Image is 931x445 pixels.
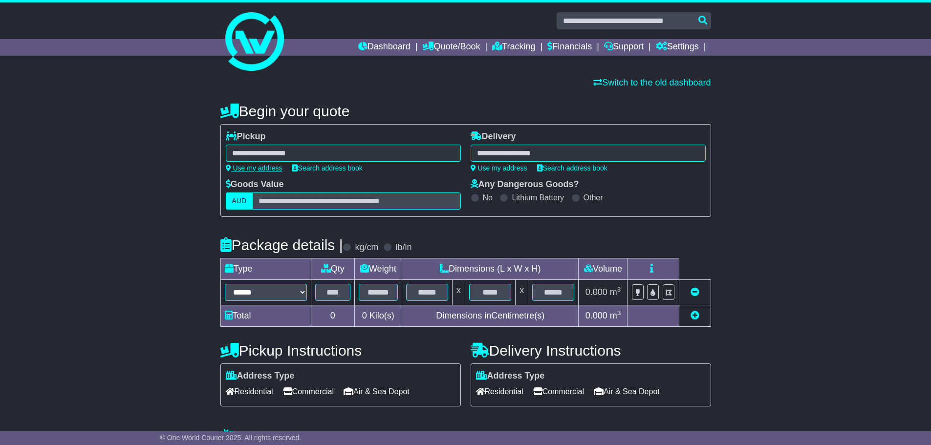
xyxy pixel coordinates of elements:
a: Switch to the old dashboard [593,78,711,87]
td: Weight [354,258,402,280]
span: m [610,287,621,297]
span: 0.000 [585,311,607,320]
span: m [610,311,621,320]
label: Lithium Battery [512,193,564,202]
span: Residential [476,384,523,399]
td: Kilo(s) [354,305,402,327]
label: No [483,193,493,202]
label: lb/in [395,242,411,253]
span: Air & Sea Depot [594,384,660,399]
span: Residential [226,384,273,399]
td: x [516,280,528,305]
a: Tracking [492,39,535,56]
a: Remove this item [691,287,699,297]
span: © One World Courier 2025. All rights reserved. [160,434,302,442]
label: Other [584,193,603,202]
a: Search address book [537,164,607,172]
td: Volume [579,258,628,280]
label: Goods Value [226,179,284,190]
span: Air & Sea Depot [344,384,410,399]
sup: 3 [617,309,621,317]
a: Financials [547,39,592,56]
a: Settings [656,39,699,56]
a: Support [604,39,644,56]
span: 0.000 [585,287,607,297]
a: Use my address [226,164,282,172]
h4: Pickup Instructions [220,342,461,359]
td: 0 [311,305,354,327]
td: Total [220,305,311,327]
span: Commercial [283,384,334,399]
td: Type [220,258,311,280]
h4: Delivery Instructions [471,342,711,359]
h4: Warranty & Insurance [220,428,711,445]
td: Qty [311,258,354,280]
h4: Begin your quote [220,103,711,119]
a: Search address book [292,164,363,172]
a: Dashboard [358,39,411,56]
a: Add new item [691,311,699,320]
label: kg/cm [355,242,378,253]
label: Address Type [226,371,295,381]
h4: Package details | [220,237,343,253]
label: Any Dangerous Goods? [471,179,579,190]
span: 0 [362,311,367,320]
label: AUD [226,192,253,210]
td: x [453,280,465,305]
label: Address Type [476,371,545,381]
a: Quote/Book [422,39,480,56]
label: Delivery [471,131,516,142]
td: Dimensions in Centimetre(s) [402,305,579,327]
label: Pickup [226,131,266,142]
span: Commercial [533,384,584,399]
sup: 3 [617,286,621,293]
td: Dimensions (L x W x H) [402,258,579,280]
a: Use my address [471,164,527,172]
